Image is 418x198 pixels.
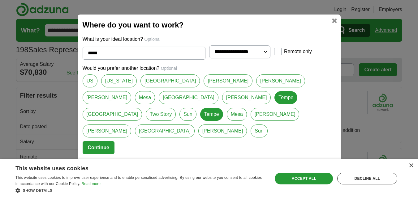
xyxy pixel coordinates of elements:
[256,74,305,87] a: [PERSON_NAME]
[284,48,312,55] label: Remote only
[83,124,131,137] a: [PERSON_NAME]
[227,108,247,121] a: Mesa
[83,74,97,87] a: US
[15,163,250,172] div: This website uses cookies
[83,91,131,104] a: [PERSON_NAME]
[101,74,137,87] a: [US_STATE]
[144,37,161,42] span: Optional
[409,163,413,168] div: Close
[83,65,336,72] p: Would you prefer another location?
[161,66,177,71] span: Optional
[83,36,336,43] p: What is your ideal location?
[198,124,247,137] a: [PERSON_NAME]
[274,91,297,104] a: Tempe
[15,175,262,186] span: This website uses cookies to improve user experience and to enable personalised advertising. By u...
[200,108,223,121] a: Tempe
[159,91,218,104] a: [GEOGRAPHIC_DATA]
[140,74,200,87] a: [GEOGRAPHIC_DATA]
[204,74,252,87] a: [PERSON_NAME]
[83,19,336,31] h2: Where do you want to work?
[251,108,299,121] a: [PERSON_NAME]
[83,108,142,121] a: [GEOGRAPHIC_DATA]
[83,141,114,154] button: Continue
[146,108,176,121] a: Two Story
[135,124,195,137] a: [GEOGRAPHIC_DATA]
[275,173,333,184] div: Accept all
[15,187,265,193] div: Show details
[81,182,101,186] a: Read more, opens a new window
[251,124,267,137] a: Sun
[135,91,155,104] a: Mesa
[222,91,271,104] a: [PERSON_NAME]
[337,173,397,184] div: Decline all
[179,108,196,121] a: Sun
[23,188,53,193] span: Show details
